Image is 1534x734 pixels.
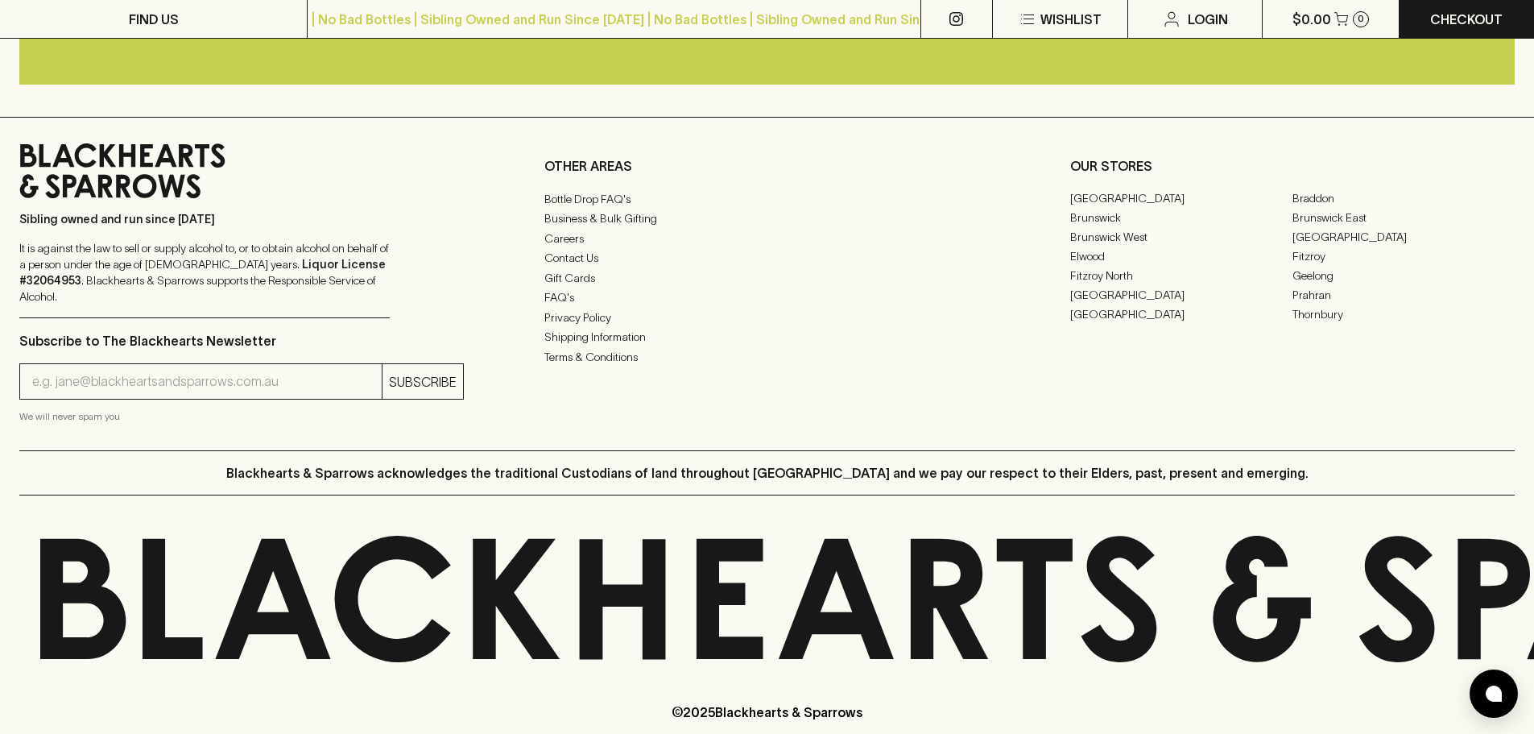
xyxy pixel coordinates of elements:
[1070,247,1292,266] a: Elwood
[1070,227,1292,247] a: Brunswick West
[1292,10,1331,29] p: $0.00
[1292,227,1515,247] a: [GEOGRAPHIC_DATA]
[1292,247,1515,266] a: Fitzroy
[1292,208,1515,227] a: Brunswick East
[1070,266,1292,285] a: Fitzroy North
[1358,15,1364,23] p: 0
[1292,305,1515,324] a: Thornbury
[1070,285,1292,305] a: [GEOGRAPHIC_DATA]
[544,288,989,307] a: FAQ's
[226,463,1309,483] p: Blackhearts & Sparrows acknowledges the traditional Custodians of land throughout [GEOGRAPHIC_DAT...
[1292,189,1515,208] a: Braddon
[544,268,989,288] a: Gift Cards
[544,347,989,367] a: Terms & Conditions
[19,240,390,305] p: It is against the law to sell or supply alcohol to, or to obtain alcohol on behalf of a person un...
[1070,305,1292,324] a: [GEOGRAPHIC_DATA]
[1070,156,1515,176] p: OUR STORES
[544,229,989,248] a: Careers
[1070,208,1292,227] a: Brunswick
[19,211,390,227] p: Sibling owned and run since [DATE]
[544,156,989,176] p: OTHER AREAS
[544,189,989,209] a: Bottle Drop FAQ's
[19,331,464,350] p: Subscribe to The Blackhearts Newsletter
[389,372,457,392] p: SUBSCRIBE
[544,308,989,327] a: Privacy Policy
[1486,686,1502,702] img: bubble-icon
[1292,266,1515,285] a: Geelong
[1292,285,1515,305] a: Prahran
[1040,10,1102,29] p: Wishlist
[1430,10,1503,29] p: Checkout
[129,10,179,29] p: FIND US
[19,408,464,425] p: We will never spam you
[1188,10,1228,29] p: Login
[32,369,382,395] input: e.g. jane@blackheartsandsparrows.com.au
[382,364,463,399] button: SUBSCRIBE
[544,209,989,228] a: Business & Bulk Gifting
[544,248,989,267] a: Contact Us
[1070,189,1292,208] a: [GEOGRAPHIC_DATA]
[544,327,989,346] a: Shipping Information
